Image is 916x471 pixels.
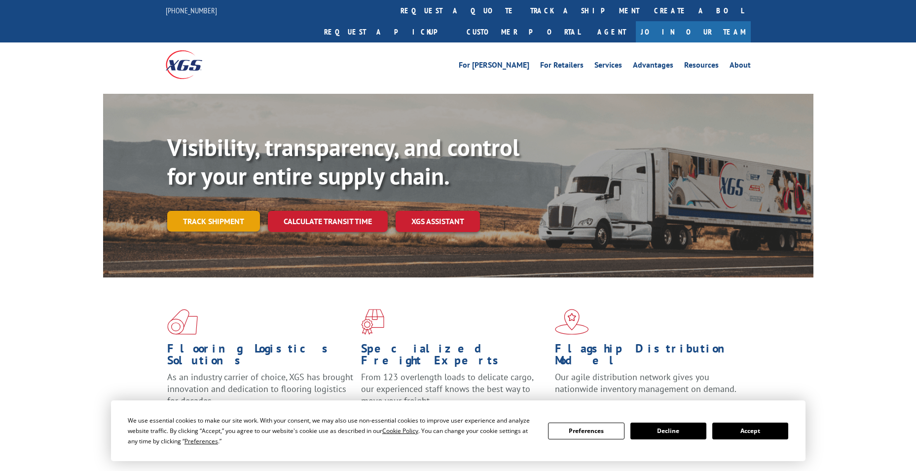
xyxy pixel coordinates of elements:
span: As an industry carrier of choice, XGS has brought innovation and dedication to flooring logistics... [167,371,353,406]
a: [PHONE_NUMBER] [166,5,217,15]
a: Resources [684,61,719,72]
h1: Flooring Logistics Solutions [167,343,354,371]
button: Preferences [548,423,624,439]
a: Calculate transit time [268,211,388,232]
span: Our agile distribution network gives you nationwide inventory management on demand. [555,371,736,394]
a: About [730,61,751,72]
div: Cookie Consent Prompt [111,400,806,461]
h1: Flagship Distribution Model [555,343,741,371]
a: Request a pickup [317,21,459,42]
img: xgs-icon-flagship-distribution-model-red [555,309,589,335]
a: Join Our Team [636,21,751,42]
span: Preferences [184,437,218,445]
a: XGS ASSISTANT [396,211,480,232]
h1: Specialized Freight Experts [361,343,548,371]
img: xgs-icon-total-supply-chain-intelligence-red [167,309,198,335]
button: Decline [630,423,706,439]
a: Agent [587,21,636,42]
div: We use essential cookies to make our site work. With your consent, we may also use non-essential ... [128,415,536,446]
a: Customer Portal [459,21,587,42]
img: xgs-icon-focused-on-flooring-red [361,309,384,335]
a: Track shipment [167,211,260,232]
b: Visibility, transparency, and control for your entire supply chain. [167,132,519,191]
a: Services [594,61,622,72]
button: Accept [712,423,788,439]
a: For [PERSON_NAME] [459,61,529,72]
a: Advantages [633,61,673,72]
span: Cookie Policy [382,427,418,435]
p: From 123 overlength loads to delicate cargo, our experienced staff knows the best way to move you... [361,371,548,415]
a: For Retailers [540,61,584,72]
